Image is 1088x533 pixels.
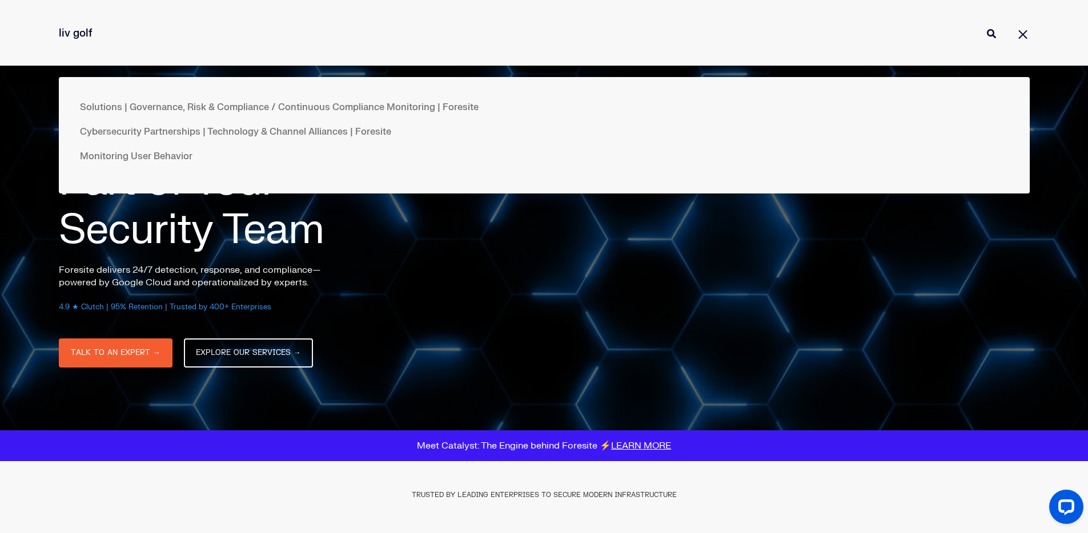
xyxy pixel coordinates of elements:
a: Close Search [1016,27,1030,41]
a: Solutions | Governance, Risk & Compliance / Continuous Compliance Monitoring | Foresite [70,94,1018,119]
a: TALK TO AN EXPERT → [59,338,172,368]
input: Enter search Term [59,18,1030,49]
span: 4.9 ★ Clutch | 95% Retention | Trusted by 400+ Enterprises [59,302,271,312]
a: Monitoring User Behavior [70,143,1018,168]
span: Meet Catalyst: The Engine behind Foresite ⚡️ [417,440,671,451]
span: TRUSTED BY LEADING ENTERPRISES TO SECURE MODERN INFRASTRUCTURE [412,490,677,499]
iframe: LiveChat chat widget [1040,485,1088,533]
a: Cybersecurity Partnerships | Technology & Channel Alliances | Foresite [70,119,1018,143]
button: Perform Search [985,27,998,41]
a: LEARN MORE [611,440,671,451]
p: Foresite delivers 24/7 detection, response, and compliance—powered by Google Cloud and operationa... [59,264,344,289]
a: EXPLORE OUR SERVICES → [184,338,313,368]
